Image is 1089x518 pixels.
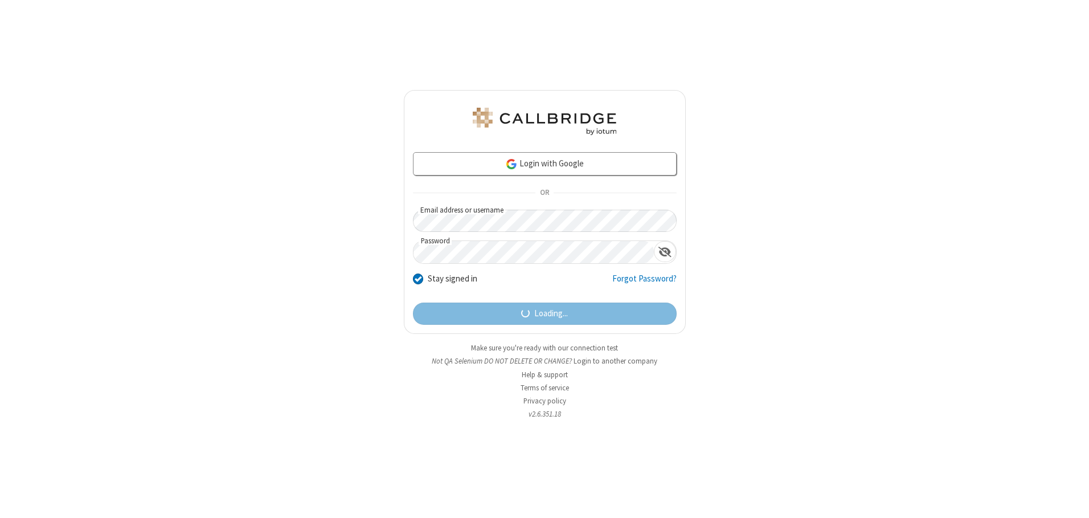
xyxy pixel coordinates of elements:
li: Not QA Selenium DO NOT DELETE OR CHANGE? [404,356,686,366]
div: Show password [654,241,676,262]
a: Terms of service [521,383,569,393]
label: Stay signed in [428,272,477,285]
a: Make sure you're ready with our connection test [471,343,618,353]
img: QA Selenium DO NOT DELETE OR CHANGE [470,108,619,135]
span: OR [535,185,554,201]
span: Loading... [534,307,568,320]
a: Forgot Password? [612,272,677,294]
a: Help & support [522,370,568,380]
a: Privacy policy [523,396,566,406]
a: Login with Google [413,152,677,175]
img: google-icon.png [505,158,518,170]
li: v2.6.351.18 [404,409,686,419]
iframe: Chat [1061,488,1080,510]
button: Loading... [413,303,677,325]
input: Email address or username [413,210,677,232]
input: Password [414,241,654,263]
button: Login to another company [574,356,657,366]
